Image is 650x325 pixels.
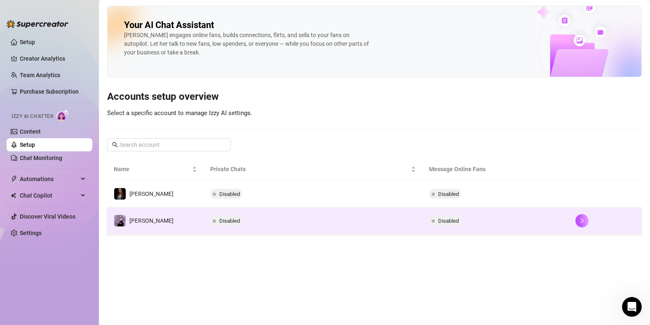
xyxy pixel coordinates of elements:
[438,191,459,197] span: Disabled
[579,218,585,224] span: right
[12,113,53,120] span: Izzy AI Chatter
[210,165,410,174] span: Private Chats
[129,191,174,197] span: [PERSON_NAME]
[20,141,35,148] a: Setup
[107,90,642,104] h3: Accounts setup overview
[20,230,42,236] a: Settings
[120,140,219,149] input: Search account
[112,142,118,148] span: search
[114,188,126,200] img: lisa
[20,85,86,98] a: Purchase Subscription
[575,214,589,227] button: right
[124,19,214,31] h2: Your AI Chat Assistant
[422,158,568,181] th: Message Online Fans
[20,189,78,202] span: Chat Copilot
[11,176,17,182] span: thunderbolt
[124,31,371,57] div: [PERSON_NAME] engages online fans, builds connections, flirts, and sells to your fans on autopilo...
[622,297,642,317] iframe: Intercom live chat
[20,128,41,135] a: Content
[11,193,16,198] img: Chat Copilot
[56,109,69,121] img: AI Chatter
[114,215,126,226] img: Lisa
[114,165,190,174] span: Name
[204,158,423,181] th: Private Chats
[438,218,459,224] span: Disabled
[219,218,240,224] span: Disabled
[219,191,240,197] span: Disabled
[20,155,62,161] a: Chat Monitoring
[107,109,252,117] span: Select a specific account to manage Izzy AI settings.
[20,72,60,78] a: Team Analytics
[107,158,204,181] th: Name
[20,39,35,45] a: Setup
[20,213,75,220] a: Discover Viral Videos
[7,20,68,28] img: logo-BBDzfeDw.svg
[20,52,86,65] a: Creator Analytics
[20,172,78,186] span: Automations
[129,217,174,224] span: [PERSON_NAME]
